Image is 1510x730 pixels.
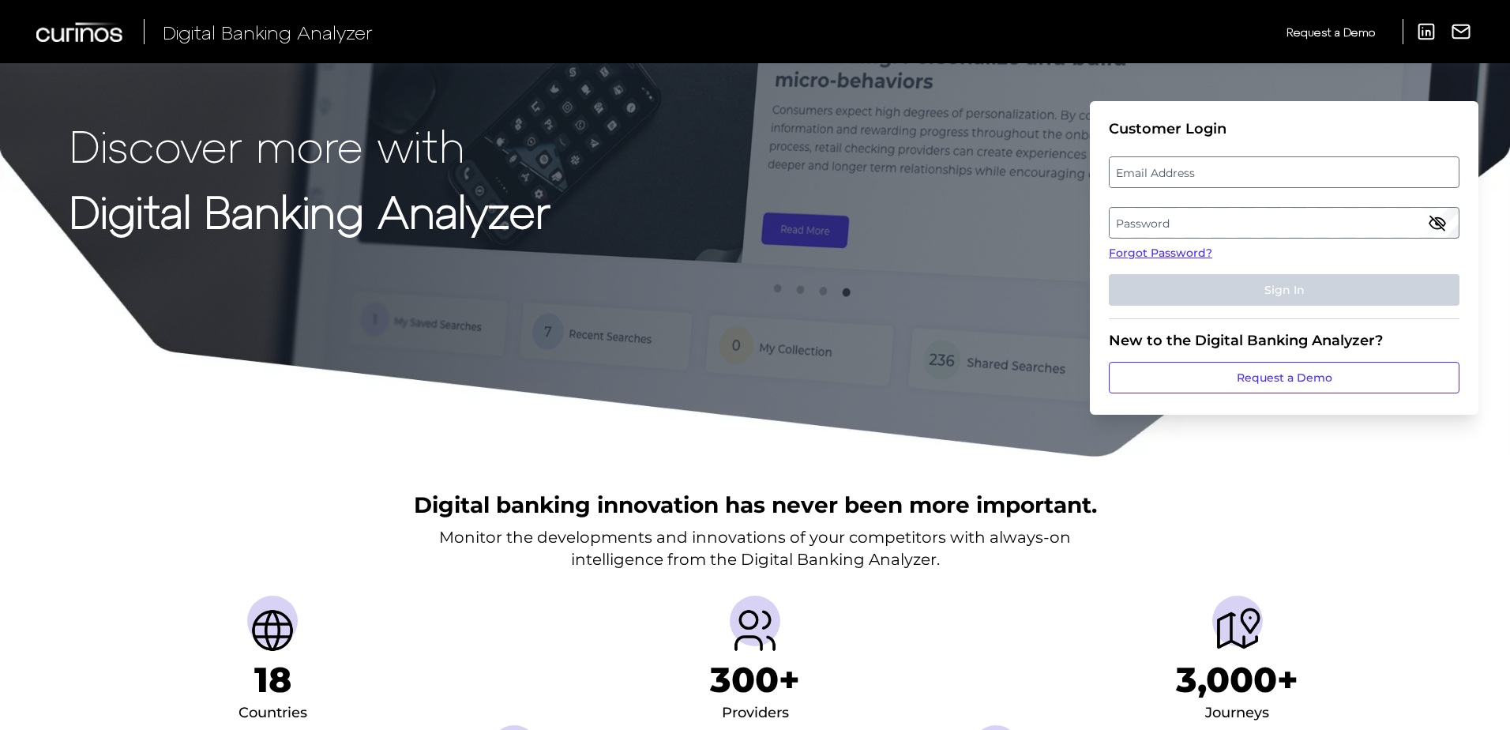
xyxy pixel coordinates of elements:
[69,120,550,170] p: Discover more with
[1110,158,1458,186] label: Email Address
[1109,332,1459,349] div: New to the Digital Banking Analyzer?
[254,659,291,701] h1: 18
[69,184,550,237] strong: Digital Banking Analyzer
[414,490,1097,520] h2: Digital banking innovation has never been more important.
[36,22,125,42] img: Curinos
[1110,209,1458,237] label: Password
[1109,120,1459,137] div: Customer Login
[239,701,307,726] div: Countries
[1176,659,1298,701] h1: 3,000+
[1212,605,1263,656] img: Journeys
[710,659,800,701] h1: 300+
[439,526,1071,570] p: Monitor the developments and innovations of your competitors with always-on intelligence from the...
[1109,274,1459,306] button: Sign In
[1287,19,1375,45] a: Request a Demo
[722,701,789,726] div: Providers
[730,605,780,656] img: Providers
[1109,362,1459,393] a: Request a Demo
[1205,701,1269,726] div: Journeys
[1287,25,1375,39] span: Request a Demo
[1109,245,1459,262] a: Forgot Password?
[163,21,373,43] span: Digital Banking Analyzer
[247,605,298,656] img: Countries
